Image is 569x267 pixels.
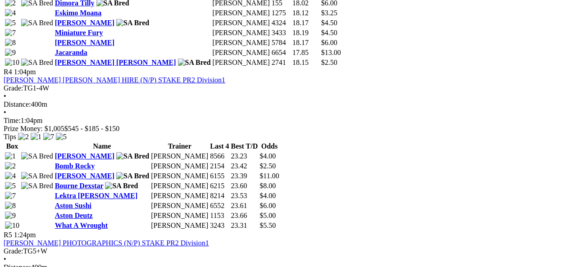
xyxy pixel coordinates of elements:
[4,247,23,255] span: Grade:
[55,152,114,160] a: [PERSON_NAME]
[321,29,337,36] span: $4.50
[321,19,337,27] span: $4.50
[55,49,87,56] a: Jacaranda
[259,172,279,180] span: $11.00
[209,152,229,161] td: 8566
[4,247,565,255] div: TG5+W
[231,181,259,190] td: 23.60
[259,142,279,151] th: Odds
[55,19,114,27] a: [PERSON_NAME]
[55,182,104,190] a: Bourne Dexstar
[231,211,259,220] td: 23.66
[259,202,276,209] span: $6.00
[259,212,276,219] span: $5.00
[5,202,16,210] img: 8
[271,58,291,67] td: 2741
[259,182,276,190] span: $8.00
[4,76,225,84] a: [PERSON_NAME] [PERSON_NAME] HIRE (N/P) STAKE PR2 Division1
[212,28,270,37] td: [PERSON_NAME]
[150,181,209,190] td: [PERSON_NAME]
[5,212,16,220] img: 9
[31,133,41,141] img: 1
[150,191,209,200] td: [PERSON_NAME]
[321,39,337,46] span: $6.00
[231,172,259,181] td: 23.39
[321,9,337,17] span: $3.25
[150,162,209,171] td: [PERSON_NAME]
[5,29,16,37] img: 7
[4,84,23,92] span: Grade:
[14,68,36,76] span: 1:04pm
[14,231,36,239] span: 1:24pm
[4,255,6,263] span: •
[6,142,18,150] span: Box
[271,38,291,47] td: 5784
[259,222,276,229] span: $5.50
[292,9,320,18] td: 18.12
[21,19,53,27] img: SA Bred
[259,162,276,170] span: $2.50
[231,221,259,230] td: 23.31
[259,192,276,199] span: $4.00
[292,18,320,27] td: 18.17
[5,9,16,17] img: 4
[5,59,19,67] img: 10
[4,100,565,109] div: 400m
[4,125,565,133] div: Prize Money: $1,005
[56,133,67,141] img: 5
[209,162,229,171] td: 2154
[5,19,16,27] img: 5
[21,182,53,190] img: SA Bred
[292,38,320,47] td: 18.17
[55,162,95,170] a: Bomb Rocky
[21,152,53,160] img: SA Bred
[231,152,259,161] td: 23.23
[209,181,229,190] td: 6215
[21,59,53,67] img: SA Bred
[4,231,12,239] span: R5
[209,191,229,200] td: 8214
[212,48,270,57] td: [PERSON_NAME]
[5,182,16,190] img: 5
[5,172,16,180] img: 4
[55,59,176,66] a: [PERSON_NAME] [PERSON_NAME]
[178,59,211,67] img: SA Bred
[21,172,53,180] img: SA Bred
[150,152,209,161] td: [PERSON_NAME]
[209,211,229,220] td: 1153
[4,68,12,76] span: R4
[18,133,29,141] img: 2
[55,222,108,229] a: What A Wrought
[4,84,565,92] div: TG1-4W
[209,221,229,230] td: 3243
[55,29,103,36] a: Miniature Fury
[4,117,565,125] div: 1:04pm
[5,39,16,47] img: 8
[212,9,270,18] td: [PERSON_NAME]
[55,39,114,46] a: [PERSON_NAME]
[116,19,149,27] img: SA Bred
[212,38,270,47] td: [PERSON_NAME]
[271,9,291,18] td: 1275
[292,28,320,37] td: 18.19
[4,117,21,124] span: Time:
[150,211,209,220] td: [PERSON_NAME]
[55,192,138,199] a: Lektra [PERSON_NAME]
[5,162,16,170] img: 2
[212,18,270,27] td: [PERSON_NAME]
[292,48,320,57] td: 17.85
[212,58,270,67] td: [PERSON_NAME]
[116,172,149,180] img: SA Bred
[150,142,209,151] th: Trainer
[150,201,209,210] td: [PERSON_NAME]
[321,59,337,66] span: $2.50
[5,222,19,230] img: 10
[150,221,209,230] td: [PERSON_NAME]
[105,182,138,190] img: SA Bred
[5,192,16,200] img: 7
[321,49,341,56] span: $13.00
[209,142,229,151] th: Last 4
[271,48,291,57] td: 6654
[43,133,54,141] img: 7
[259,152,276,160] span: $4.00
